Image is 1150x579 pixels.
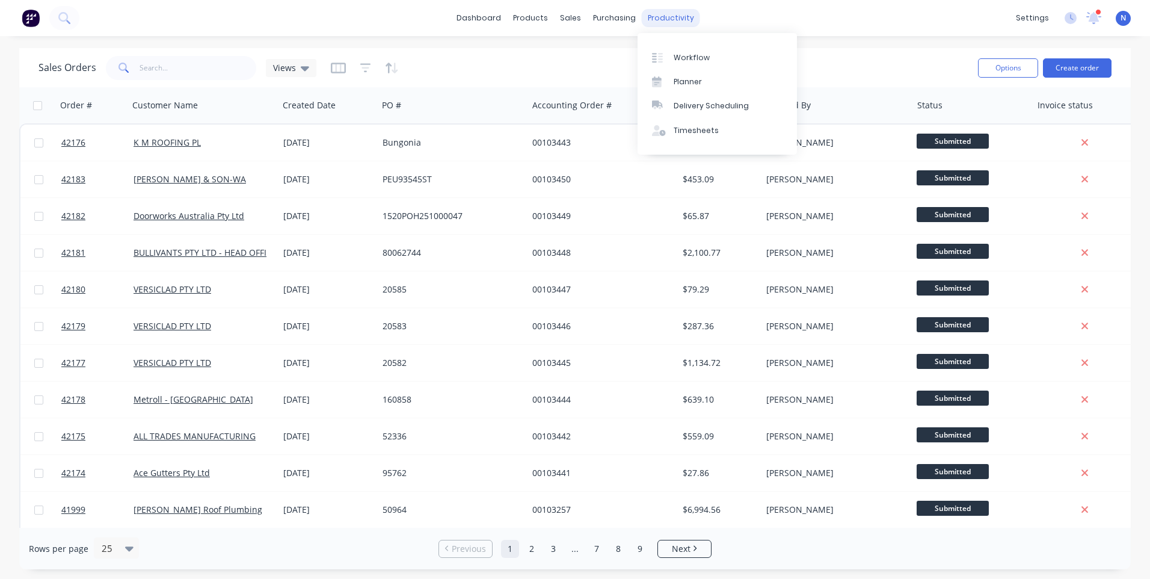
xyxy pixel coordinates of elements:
div: Customer Name [132,99,198,111]
div: 20585 [383,283,516,296]
div: [PERSON_NAME] [766,357,900,369]
ul: Pagination [434,540,716,558]
div: PEU93545ST [383,173,516,185]
h1: Sales Orders [38,62,96,73]
a: 42179 [61,308,134,344]
div: [DATE] [283,430,373,442]
div: sales [554,9,587,27]
span: 42181 [61,247,85,259]
button: Create order [1043,58,1112,78]
span: Previous [452,543,486,555]
div: 52336 [383,430,516,442]
div: 00103443 [532,137,666,149]
img: Factory [22,9,40,27]
a: Page 2 [523,540,541,558]
span: 42183 [61,173,85,185]
a: 42175 [61,418,134,454]
a: Planner [638,70,797,94]
div: 00103449 [532,210,666,222]
span: Submitted [917,464,989,479]
div: Status [917,99,942,111]
div: 00103441 [532,467,666,479]
a: BULLIVANTS PTY LTD - HEAD OFFICE [134,247,277,258]
div: [PERSON_NAME] [766,283,900,296]
span: 42178 [61,394,85,406]
a: 42176 [61,125,134,161]
span: 42174 [61,467,85,479]
div: [DATE] [283,357,373,369]
div: Created Date [283,99,336,111]
a: Previous page [439,543,492,555]
div: Workflow [674,52,710,63]
div: [PERSON_NAME] [766,430,900,442]
div: Delivery Scheduling [674,101,749,111]
a: Page 3 [544,540,562,558]
a: K M ROOFING PL [134,137,201,148]
span: 41999 [61,504,85,516]
div: 50964 [383,504,516,516]
a: VERSICLAD PTY LTD [134,357,211,368]
span: Views [273,61,296,74]
div: [PERSON_NAME] [766,394,900,406]
div: Invoice status [1038,99,1093,111]
div: [DATE] [283,247,373,259]
div: $287.36 [683,320,753,332]
a: 42178 [61,382,134,418]
a: dashboard [450,9,507,27]
a: [PERSON_NAME] & SON-WA [134,173,246,185]
a: Page 1 is your current page [501,540,519,558]
div: 00103442 [532,430,666,442]
div: [DATE] [283,467,373,479]
span: Submitted [917,207,989,222]
a: Workflow [638,45,797,69]
div: [DATE] [283,137,373,149]
span: Submitted [917,134,989,149]
span: Submitted [917,317,989,332]
div: 95762 [383,467,516,479]
input: Search... [140,56,257,80]
a: 42180 [61,271,134,308]
div: [DATE] [283,210,373,222]
span: Submitted [917,280,989,296]
div: 20583 [383,320,516,332]
div: purchasing [587,9,642,27]
span: Submitted [917,501,989,516]
div: [DATE] [283,320,373,332]
div: [PERSON_NAME] [766,137,900,149]
span: 42175 [61,430,85,442]
a: Timesheets [638,119,797,143]
span: Submitted [917,244,989,259]
a: Next page [658,543,711,555]
div: [PERSON_NAME] [766,504,900,516]
div: $27.86 [683,467,753,479]
a: 42182 [61,198,134,234]
div: productivity [642,9,700,27]
a: Page 8 [609,540,627,558]
a: ALL TRADES MANUFACTURING [134,430,256,442]
div: Accounting Order # [532,99,612,111]
div: [PERSON_NAME] [766,247,900,259]
a: Ace Gutters Pty Ltd [134,467,210,478]
button: Options [978,58,1038,78]
div: $6,994.56 [683,504,753,516]
div: $639.10 [683,394,753,406]
div: $453.09 [683,173,753,185]
a: Doorworks Australia Pty Ltd [134,210,244,221]
div: settings [1010,9,1055,27]
span: Submitted [917,391,989,406]
div: Timesheets [674,125,719,136]
div: products [507,9,554,27]
div: [DATE] [283,173,373,185]
div: 00103450 [532,173,666,185]
div: Order # [60,99,92,111]
div: [PERSON_NAME] [766,467,900,479]
a: Delivery Scheduling [638,94,797,118]
span: Next [672,543,690,555]
span: 42179 [61,320,85,332]
span: N [1121,13,1126,23]
div: 160858 [383,394,516,406]
div: 00103448 [532,247,666,259]
div: 20582 [383,357,516,369]
a: Jump forward [566,540,584,558]
span: Submitted [917,427,989,442]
